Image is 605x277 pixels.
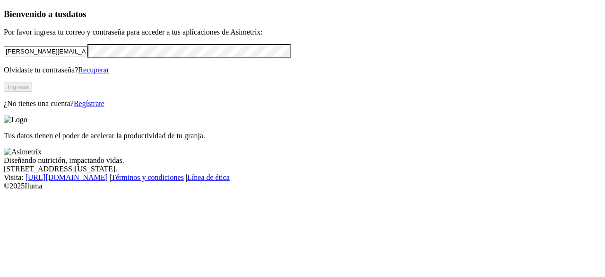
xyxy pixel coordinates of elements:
[4,46,87,56] input: Tu correo
[111,173,184,181] a: Términos y condiciones
[187,173,230,181] a: Línea de ética
[4,9,601,19] h3: Bienvenido a tus
[4,99,601,108] p: ¿No tienes una cuenta?
[74,99,104,107] a: Regístrate
[66,9,86,19] span: datos
[78,66,109,74] a: Recuperar
[4,156,601,165] div: Diseñando nutrición, impactando vidas.
[4,66,601,74] p: Olvidaste tu contraseña?
[26,173,108,181] a: [URL][DOMAIN_NAME]
[4,173,601,182] div: Visita : | |
[4,132,601,140] p: Tus datos tienen el poder de acelerar la productividad de tu granja.
[4,82,32,92] button: Ingresa
[4,116,27,124] img: Logo
[4,28,601,36] p: Por favor ingresa tu correo y contraseña para acceder a tus aplicaciones de Asimetrix:
[4,182,601,190] div: © 2025 Iluma
[4,165,601,173] div: [STREET_ADDRESS][US_STATE].
[4,148,42,156] img: Asimetrix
